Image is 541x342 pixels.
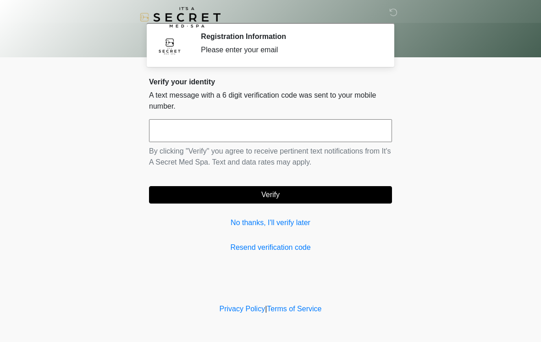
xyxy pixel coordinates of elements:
a: No thanks, I'll verify later [149,217,392,228]
a: Privacy Policy [220,305,265,313]
img: Agent Avatar [156,32,183,60]
a: Terms of Service [267,305,321,313]
button: Verify [149,186,392,204]
p: A text message with a 6 digit verification code was sent to your mobile number. [149,90,392,112]
p: By clicking "Verify" you agree to receive pertinent text notifications from It's A Secret Med Spa... [149,146,392,168]
a: | [265,305,267,313]
div: Please enter your email [201,44,378,55]
img: It's A Secret Med Spa Logo [140,7,221,28]
a: Resend verification code [149,242,392,253]
h2: Registration Information [201,32,378,41]
h2: Verify your identity [149,77,392,86]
